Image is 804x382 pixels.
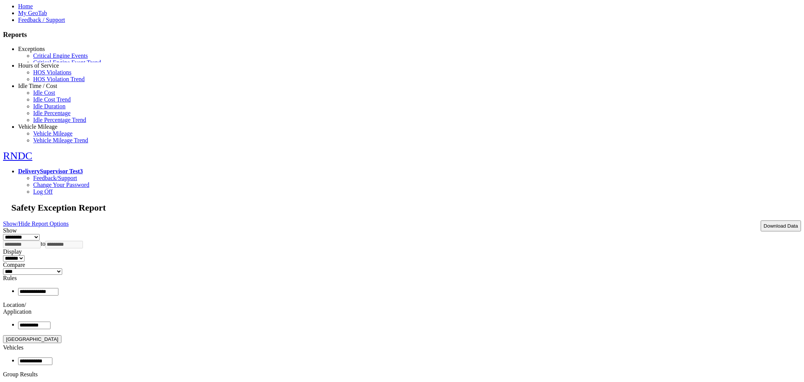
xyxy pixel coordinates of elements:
[18,168,83,174] a: DeliverySupervisor Test3
[3,227,17,234] label: Show
[3,31,801,39] h3: Reports
[3,219,69,229] a: Show/Hide Report Options
[33,130,72,137] a: Vehicle Mileage
[33,59,101,66] a: Critical Engine Event Trend
[3,344,23,351] label: Vehicles
[761,220,801,231] button: Download Data
[33,175,77,181] a: Feedback/Support
[3,335,61,343] button: [GEOGRAPHIC_DATA]
[11,203,801,213] h2: Safety Exception Report
[33,69,71,75] a: HOS Violations
[33,188,53,195] a: Log Off
[41,240,45,247] span: to
[3,150,32,162] a: RNDC
[33,96,71,103] a: Idle Cost Trend
[3,302,32,315] label: Location/ Application
[18,83,57,89] a: Idle Time / Cost
[18,3,33,9] a: Home
[33,103,66,109] a: Idle Duration
[33,110,70,116] a: Idle Percentage
[18,62,59,69] a: Hours of Service
[18,17,65,23] a: Feedback / Support
[3,371,38,377] label: Group Results
[33,182,89,188] a: Change Your Password
[33,89,55,96] a: Idle Cost
[3,248,22,255] label: Display
[3,262,25,268] label: Compare
[33,137,88,143] a: Vehicle Mileage Trend
[33,76,85,82] a: HOS Violation Trend
[33,117,86,123] a: Idle Percentage Trend
[33,52,88,59] a: Critical Engine Events
[18,123,57,130] a: Vehicle Mileage
[18,10,47,16] a: My GeoTab
[3,275,17,281] label: Rules
[18,46,45,52] a: Exceptions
